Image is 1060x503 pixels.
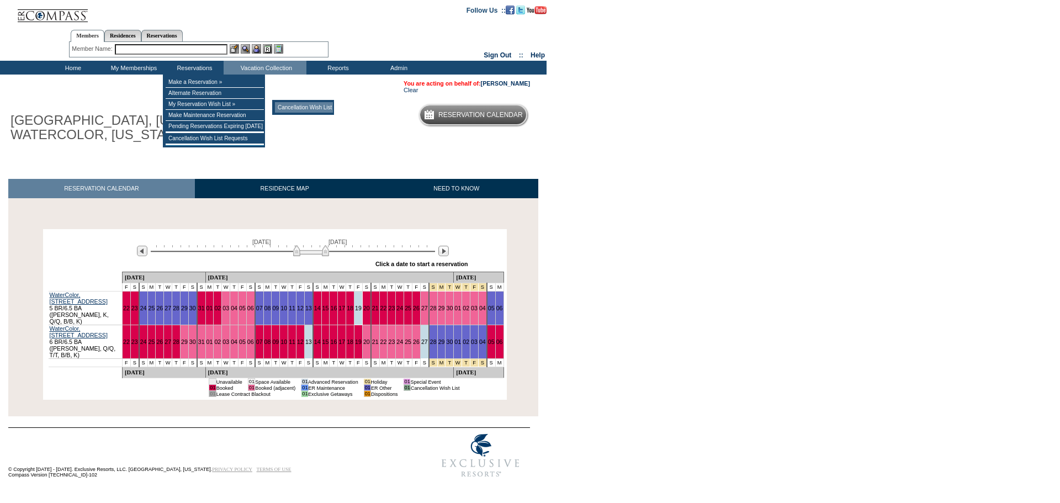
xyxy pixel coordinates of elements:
td: S [304,283,312,292]
td: T [346,283,354,292]
div: Click a date to start a reservation [375,261,468,267]
a: 27 [165,338,171,345]
a: 28 [430,305,437,311]
a: 29 [181,305,188,311]
td: T [156,283,164,292]
td: [DATE] [454,272,504,283]
td: T [230,283,239,292]
td: ER Other [371,385,398,391]
td: 01 [301,391,308,397]
td: M [379,359,388,367]
td: S [255,359,263,367]
a: 16 [330,305,337,311]
td: F [180,359,188,367]
a: 03 [471,305,478,311]
td: S [420,283,428,292]
span: [DATE] [328,239,347,245]
a: 22 [123,305,130,311]
img: b_edit.gif [230,44,239,54]
td: T [214,283,222,292]
td: Cancellation Wish List Requests [166,133,264,144]
a: 05 [239,338,246,345]
span: You are acting on behalf of: [404,80,530,87]
a: 10 [280,305,287,311]
a: 23 [131,338,138,345]
td: W [222,359,230,367]
img: View [241,44,250,54]
img: Exclusive Resorts [431,428,530,483]
td: S [420,359,428,367]
a: 13 [305,338,312,345]
td: 01 [364,385,370,391]
a: 09 [272,338,279,345]
td: 5 BR/6.5 BA ([PERSON_NAME], K, Q/Q, B/B, K) [49,292,123,325]
a: 03 [222,305,229,311]
h1: [GEOGRAPHIC_DATA], [US_STATE] - WATERCOLOR, [US_STATE] [8,111,256,145]
td: W [338,359,346,367]
a: 21 [372,305,379,311]
td: T [172,283,181,292]
a: 02 [463,305,469,311]
td: Follow Us :: [467,6,506,14]
a: 07 [256,338,263,345]
td: Pending Reservations Expiring [DATE] [166,121,264,132]
a: 26 [413,305,420,311]
a: 06 [496,338,503,345]
td: S [371,283,379,292]
td: T [388,283,396,292]
a: 28 [173,338,179,345]
td: S [362,283,370,292]
a: TERMS OF USE [257,467,291,472]
td: S [487,359,495,367]
a: 29 [438,305,445,311]
td: W [396,359,404,367]
img: b_calculator.gif [274,44,283,54]
a: Clear [404,87,418,93]
a: 23 [388,305,395,311]
td: S [197,283,205,292]
td: M [147,283,156,292]
td: T [230,359,239,367]
a: 18 [347,305,353,311]
a: 01 [206,338,213,345]
td: W [280,283,288,292]
td: T [288,359,296,367]
a: RESERVATION CALENDAR [8,179,195,198]
a: 27 [165,305,171,311]
td: F [239,283,247,292]
td: Space Available [255,379,296,385]
a: 30 [446,305,453,311]
td: S [139,359,147,367]
a: 06 [496,305,503,311]
td: Independence Day 2026 [437,283,446,292]
a: 22 [123,338,130,345]
td: T [272,283,280,292]
td: My Reservation Wish List » [166,99,264,110]
a: 07 [256,305,263,311]
a: 06 [247,338,254,345]
td: 6 BR/6.5 BA ([PERSON_NAME], Q/Q, T/T, B/B, K) [49,325,123,359]
td: Reports [306,61,367,75]
td: S [313,283,321,292]
a: 29 [438,338,445,345]
td: Independence Day 2026 [454,283,462,292]
td: W [280,359,288,367]
td: 01 [209,379,216,385]
td: T [214,359,222,367]
td: [DATE] [122,272,205,283]
a: 19 [355,305,362,311]
a: 18 [347,338,353,345]
a: 24 [396,305,403,311]
td: F [412,283,421,292]
a: 22 [380,338,387,345]
td: W [222,283,230,292]
td: M [321,283,330,292]
td: [DATE] [122,367,205,378]
td: 01 [301,385,308,391]
td: © Copyright [DATE] - [DATE]. Exclusive Resorts, LLC. [GEOGRAPHIC_DATA], [US_STATE]. Compass Versi... [8,428,395,483]
td: S [362,359,370,367]
td: F [122,283,130,292]
td: M [495,359,504,367]
a: 01 [454,338,461,345]
td: Lease Contract Blackout [216,391,295,397]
